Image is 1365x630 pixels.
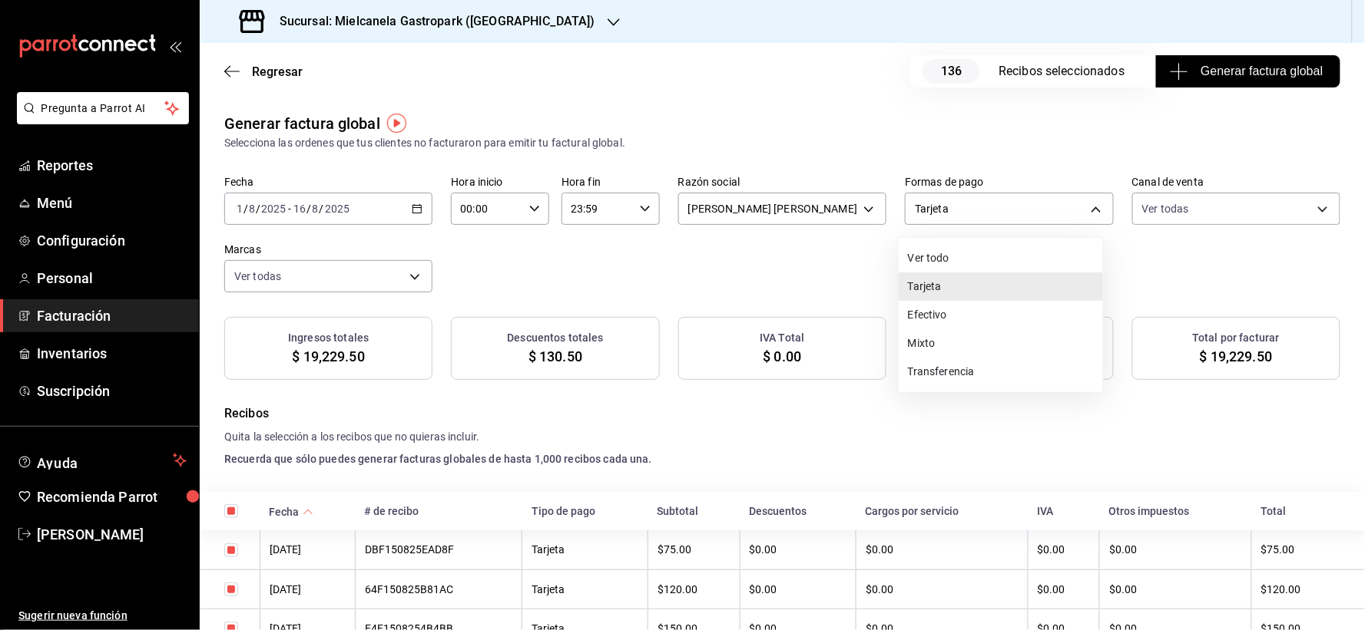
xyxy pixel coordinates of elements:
img: Tooltip marker [387,114,406,133]
li: Mixto [899,329,1103,358]
li: Ver todo [899,244,1103,272]
li: Efectivo [899,301,1103,329]
li: Tarjeta [899,272,1103,301]
li: Transferencia [899,358,1103,386]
